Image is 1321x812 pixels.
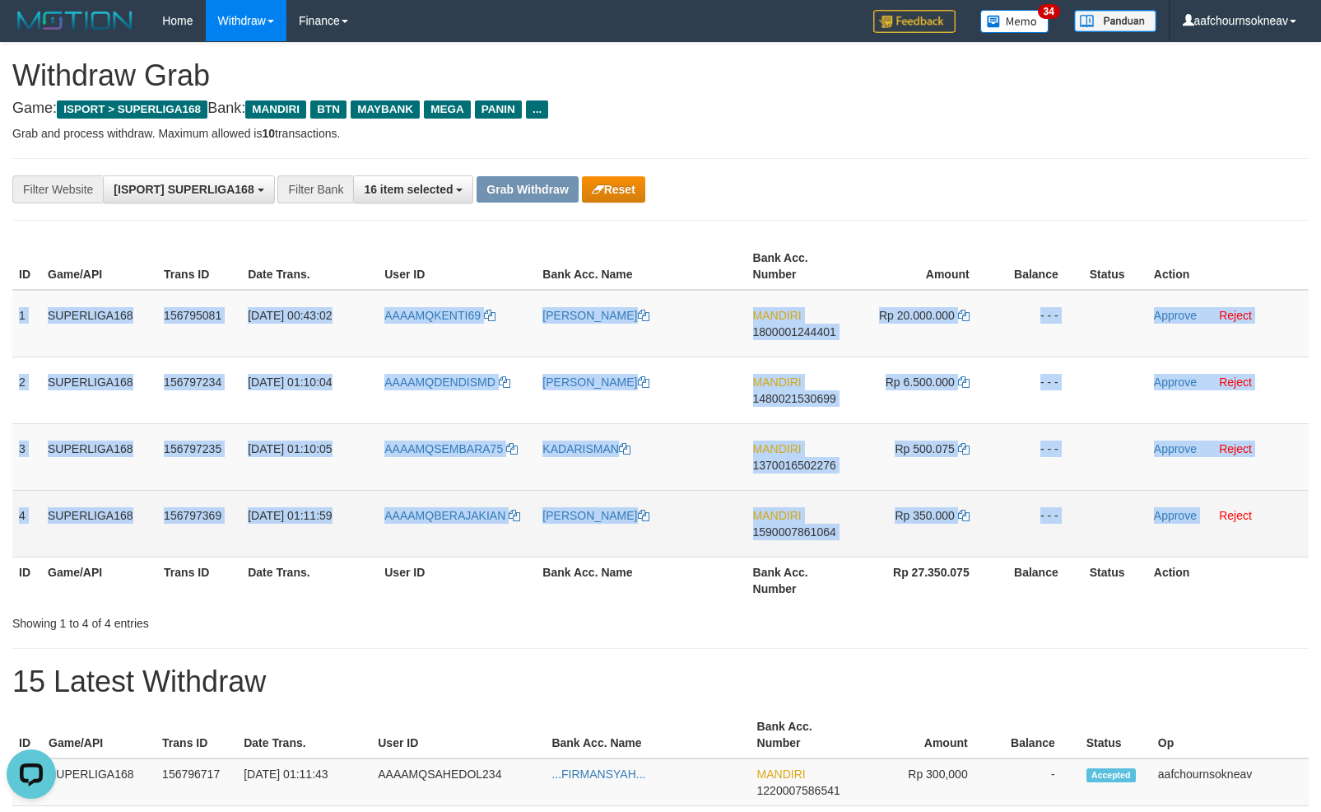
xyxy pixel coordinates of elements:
[994,357,1083,423] td: - - -
[156,758,237,806] td: 156796717
[378,243,536,290] th: User ID
[873,10,956,33] img: Feedback.jpg
[536,557,746,604] th: Bank Acc. Name
[384,442,518,455] a: AAAAMQSEMBARA75
[12,423,41,490] td: 3
[12,8,137,33] img: MOTION_logo.png
[994,423,1083,490] td: - - -
[164,309,221,322] span: 156795081
[751,712,862,758] th: Bank Acc. Number
[1080,712,1151,758] th: Status
[542,442,630,455] a: KADARISMAN
[993,712,1080,758] th: Balance
[277,175,353,203] div: Filter Bank
[157,557,241,604] th: Trans ID
[12,125,1309,142] p: Grab and process withdraw. Maximum allowed is transactions.
[114,183,254,196] span: [ISPORT] SUPERLIGA168
[753,442,802,455] span: MANDIRI
[371,758,545,806] td: AAAAMQSAHEDOL234
[12,609,538,632] div: Showing 1 to 4 of 4 entries
[542,309,649,322] a: [PERSON_NAME]
[241,243,378,290] th: Date Trans.
[248,509,332,522] span: [DATE] 01:11:59
[1074,10,1156,32] img: panduan.png
[753,325,836,338] span: Copy 1800001244401 to clipboard
[245,100,306,119] span: MANDIRI
[12,712,42,758] th: ID
[384,309,481,322] span: AAAAMQKENTI69
[1083,243,1147,290] th: Status
[1154,309,1197,322] a: Approve
[248,376,332,389] span: [DATE] 01:10:04
[1154,376,1197,389] a: Approve
[1147,243,1309,290] th: Action
[542,376,649,389] a: [PERSON_NAME]
[237,712,371,758] th: Date Trans.
[747,243,860,290] th: Bank Acc. Number
[364,183,453,196] span: 16 item selected
[1151,712,1309,758] th: Op
[475,100,522,119] span: PANIN
[1147,557,1309,604] th: Action
[353,175,473,203] button: 16 item selected
[980,10,1049,33] img: Button%20Memo.svg
[1219,442,1252,455] a: Reject
[757,768,806,781] span: MANDIRI
[12,243,41,290] th: ID
[747,557,860,604] th: Bank Acc. Number
[42,758,156,806] td: SUPERLIGA168
[958,442,970,455] a: Copy 500075 to clipboard
[103,175,274,203] button: [ISPORT] SUPERLIGA168
[994,243,1083,290] th: Balance
[248,309,332,322] span: [DATE] 00:43:02
[886,376,955,389] span: Rp 6.500.000
[1154,509,1197,522] a: Approve
[384,509,520,522] a: AAAAMQBERAJAKIAN
[1151,758,1309,806] td: aafchournsokneav
[993,758,1080,806] td: -
[1086,768,1136,782] span: Accepted
[41,357,157,423] td: SUPERLIGA168
[757,784,840,797] span: Copy 1220007586541 to clipboard
[384,309,495,322] a: AAAAMQKENTI69
[542,509,649,522] a: [PERSON_NAME]
[753,392,836,405] span: Copy 1480021530699 to clipboard
[994,490,1083,557] td: - - -
[384,376,509,389] a: AAAAMQDENDISMD
[12,665,1309,698] h1: 15 Latest Withdraw
[753,309,802,322] span: MANDIRI
[12,290,41,357] td: 1
[879,309,955,322] span: Rp 20.000.000
[424,100,471,119] span: MEGA
[41,290,157,357] td: SUPERLIGA168
[156,712,237,758] th: Trans ID
[41,557,157,604] th: Game/API
[860,243,994,290] th: Amount
[862,758,993,806] td: Rp 300,000
[958,309,970,322] a: Copy 20000000 to clipboard
[958,509,970,522] a: Copy 350000 to clipboard
[7,7,56,56] button: Open LiveChat chat widget
[351,100,420,119] span: MAYBANK
[551,768,645,781] a: ...FIRMANSYAH...
[12,100,1309,117] h4: Game: Bank:
[526,100,548,119] span: ...
[862,712,993,758] th: Amount
[42,712,156,758] th: Game/API
[895,442,954,455] span: Rp 500.075
[164,509,221,522] span: 156797369
[1219,376,1252,389] a: Reject
[241,557,378,604] th: Date Trans.
[860,557,994,604] th: Rp 27.350.075
[12,59,1309,92] h1: Withdraw Grab
[753,376,802,389] span: MANDIRI
[582,176,645,203] button: Reset
[157,243,241,290] th: Trans ID
[41,490,157,557] td: SUPERLIGA168
[12,175,103,203] div: Filter Website
[994,290,1083,357] td: - - -
[384,442,503,455] span: AAAAMQSEMBARA75
[1038,4,1060,19] span: 34
[753,509,802,522] span: MANDIRI
[12,557,41,604] th: ID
